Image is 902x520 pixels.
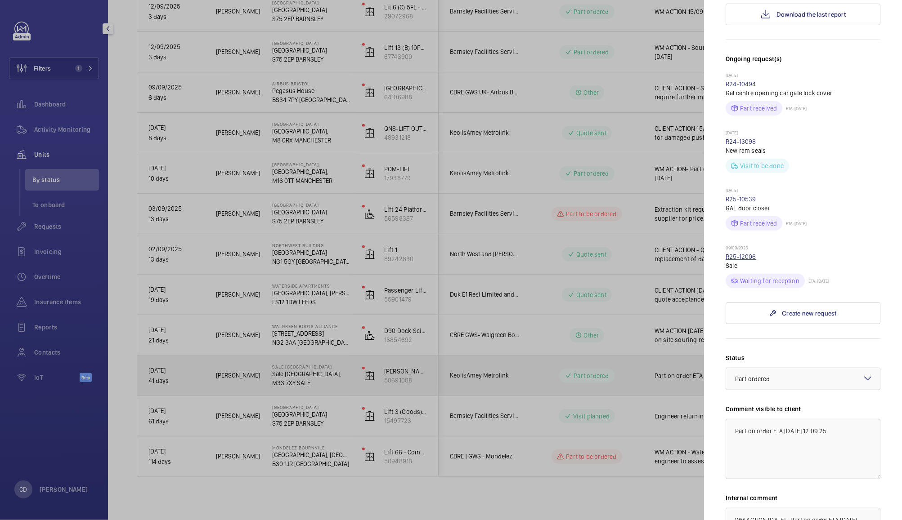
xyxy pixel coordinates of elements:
label: Internal comment [726,493,880,502]
p: Sale [726,261,880,270]
a: R24-13098 [726,138,756,145]
a: R24-10494 [726,80,756,88]
p: ETA: [DATE] [782,106,807,111]
span: Part ordered [735,375,770,382]
p: [DATE] [726,72,880,80]
p: [DATE] [726,187,880,195]
p: Part received [740,219,777,228]
p: Waiting for reception [740,276,799,285]
a: R25-12006 [726,253,756,260]
p: 09/09/2025 [726,245,880,252]
label: Status [726,353,880,362]
p: New ram seals [726,146,880,155]
p: GAL door closer [726,204,880,213]
a: R25-10539 [726,196,756,203]
p: ETA: [DATE] [805,278,829,284]
span: Download the last report [776,11,846,18]
a: Create new request [726,302,880,324]
button: Download the last report [726,4,880,25]
label: Comment visible to client [726,404,880,413]
p: ETA: [DATE] [782,221,807,226]
p: [DATE] [726,130,880,137]
p: Visit to be done [740,161,784,170]
h3: Ongoing request(s) [726,54,880,72]
p: Part received [740,104,777,113]
p: Gal centre opening car gate lock cover [726,89,880,98]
